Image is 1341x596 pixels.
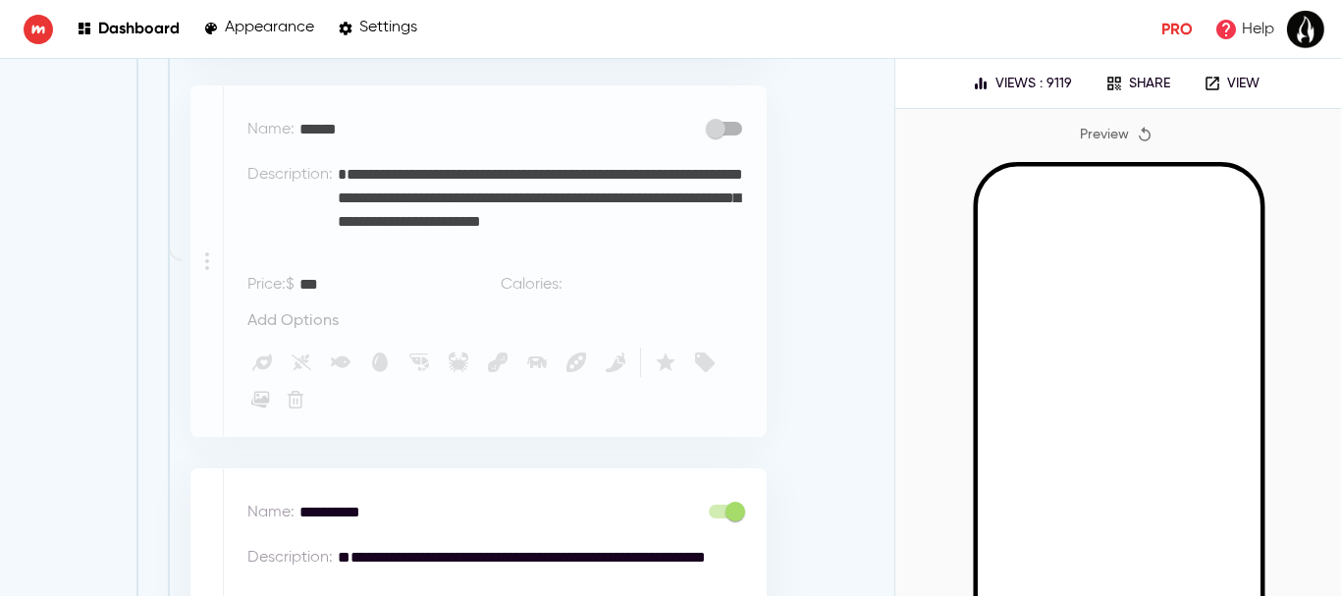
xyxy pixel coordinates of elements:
[654,351,677,374] svg: Featured
[98,19,180,37] p: Dashboard
[338,16,417,42] a: Settings
[693,351,717,374] svg: Sale
[501,273,563,297] p: Calories :
[995,76,1072,92] p: Views : 9119
[203,16,314,42] a: Appearance
[247,163,333,187] p: Description :
[225,19,314,37] p: Appearance
[1286,10,1325,49] img: ACg8ocI__I8E3Scki7wFFCxkNoYWtSzLQ-yvPxwJ-SYFcinghA5yemo=s96-c
[1161,18,1193,41] p: Pro
[283,387,308,412] button: Remove
[77,16,180,42] a: Dashboard
[1227,76,1260,92] p: View
[1242,18,1274,41] p: Help
[247,312,339,331] span: Add Options
[1208,12,1280,47] a: Help
[1129,76,1170,92] p: Share
[247,501,295,524] p: Name :
[1092,69,1184,98] button: Share
[1190,69,1273,98] a: View
[247,273,295,297] p: Price : $
[247,546,333,569] p: Description :
[359,19,417,37] p: Settings
[247,387,273,412] button: Upload Menu Image
[964,69,1080,98] button: Views : 9119
[247,118,295,141] p: Name :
